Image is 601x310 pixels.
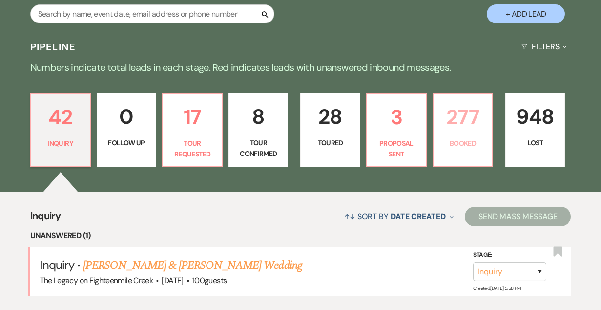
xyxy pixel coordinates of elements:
span: Inquiry [40,257,74,272]
a: 42Inquiry [30,93,91,167]
p: 3 [373,101,420,133]
span: 100 guests [192,275,227,286]
a: [PERSON_NAME] & [PERSON_NAME] Wedding [83,257,302,274]
span: ↑↓ [344,211,356,221]
span: [DATE] [162,275,183,286]
p: Lost [512,137,559,148]
a: 8Tour Confirmed [228,93,288,167]
span: The Legacy on Eighteenmile Creek [40,275,153,286]
h3: Pipeline [30,40,76,54]
p: Toured [307,137,353,148]
button: + Add Lead [487,4,565,23]
label: Stage: [473,250,546,261]
p: 948 [512,100,559,133]
p: 0 [103,100,150,133]
p: Follow Up [103,137,150,148]
a: 17Tour Requested [162,93,223,167]
button: Filters [518,34,571,60]
p: 17 [169,101,216,133]
input: Search by name, event date, email address or phone number [30,4,274,23]
li: Unanswered (1) [30,229,571,242]
a: 3Proposal Sent [366,93,427,167]
p: 28 [307,100,353,133]
a: 277Booked [433,93,493,167]
p: Proposal Sent [373,138,420,160]
p: Tour Requested [169,138,216,160]
p: 42 [37,101,84,133]
a: 948Lost [505,93,565,167]
span: Date Created [391,211,446,221]
span: Inquiry [30,208,61,229]
button: Send Mass Message [465,207,571,226]
p: 277 [439,101,486,133]
p: Tour Confirmed [235,137,282,159]
a: 0Follow Up [97,93,156,167]
p: 8 [235,100,282,133]
button: Sort By Date Created [340,203,457,229]
p: Inquiry [37,138,84,149]
p: Booked [439,138,486,149]
a: 28Toured [300,93,360,167]
span: Created: [DATE] 3:58 PM [473,285,520,291]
